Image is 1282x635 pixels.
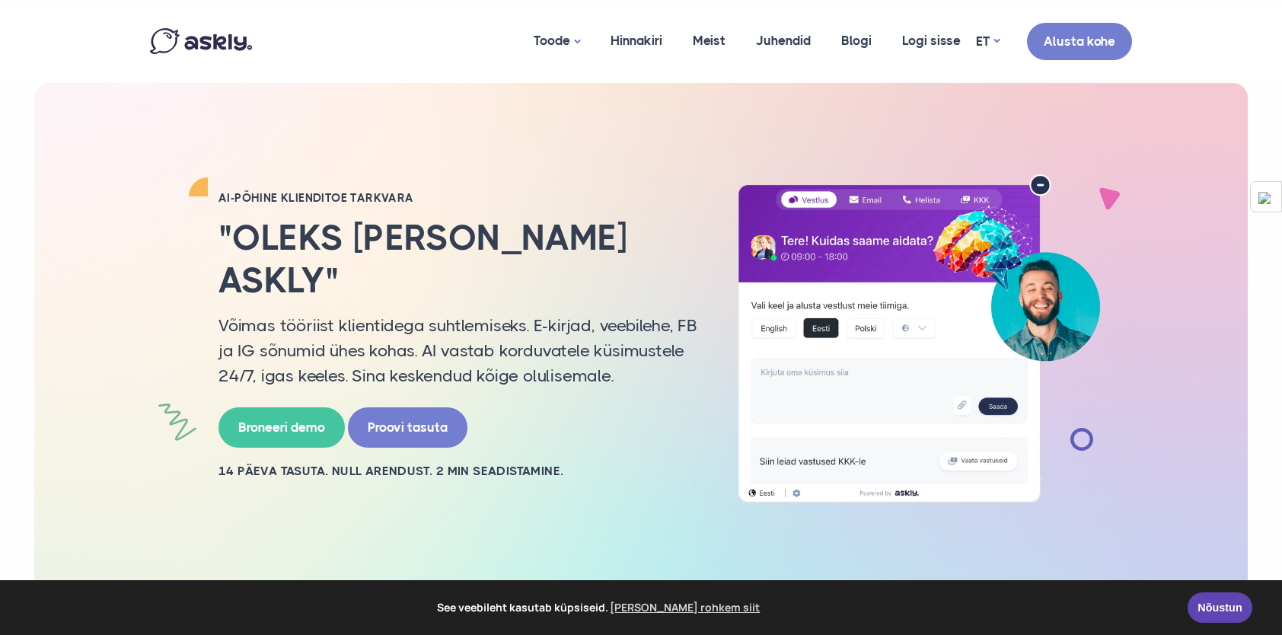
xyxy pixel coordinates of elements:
img: DB_AMPERSAND_Pantone.svg [1258,192,1271,204]
a: Proovi tasuta [348,407,467,448]
img: AI multilingual chat [721,174,1117,503]
p: Võimas tööriist klientidega suhtlemiseks. E-kirjad, veebilehe, FB ja IG sõnumid ühes kohas. AI va... [218,313,698,388]
a: Hinnakiri [595,4,678,78]
a: Toode [518,4,595,79]
a: Logi sisse [887,4,976,78]
h2: "Oleks [PERSON_NAME] Askly" [218,217,698,301]
a: Meist [678,4,741,78]
a: Broneeri demo [218,407,345,448]
a: ET [976,30,1000,53]
a: Alusta kohe [1027,23,1132,60]
a: Nõustun [1188,592,1252,623]
h2: 14 PÄEVA TASUTA. NULL ARENDUST. 2 MIN SEADISTAMINE. [218,463,698,480]
a: Juhendid [741,4,826,78]
img: Askly [150,28,252,54]
a: learn more about cookies [608,596,763,619]
a: Blogi [826,4,887,78]
span: See veebileht kasutab küpsiseid. [22,596,1177,619]
h2: AI-PÕHINE KLIENDITOE TARKVARA [218,190,698,206]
